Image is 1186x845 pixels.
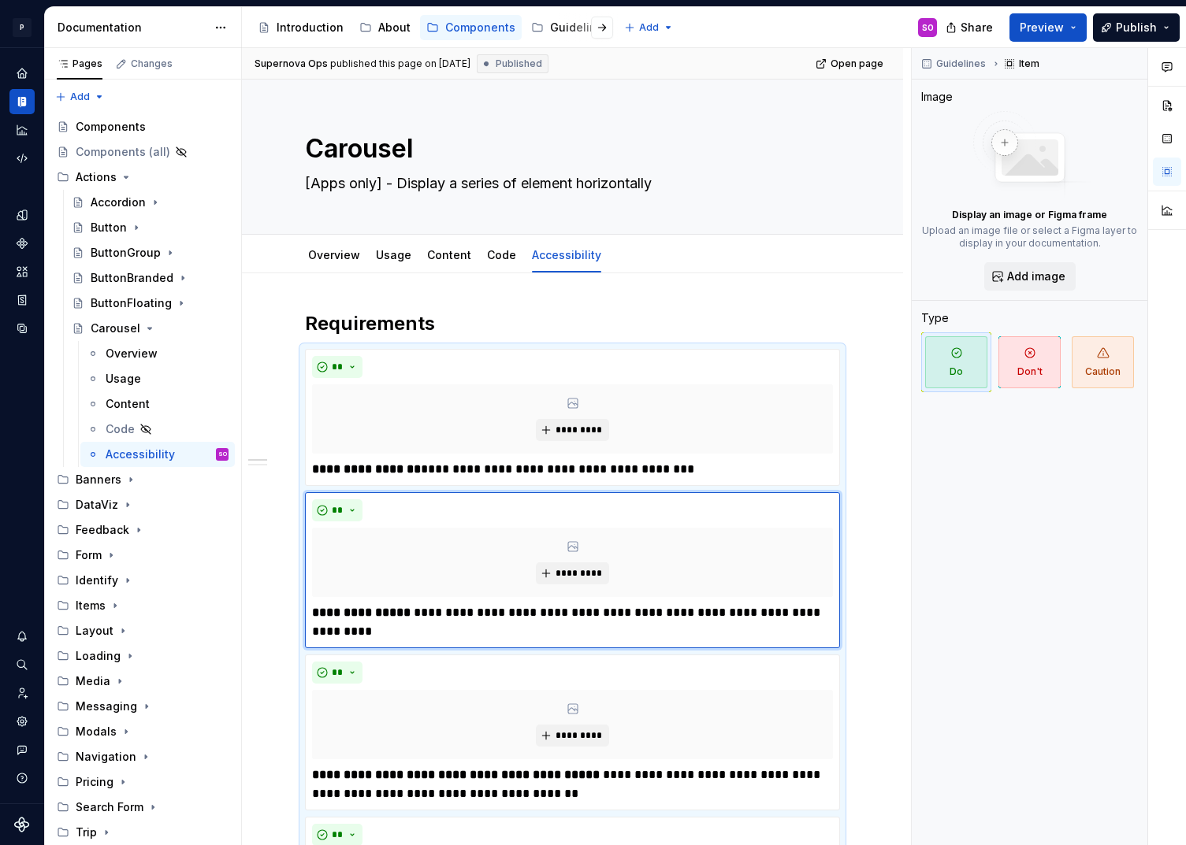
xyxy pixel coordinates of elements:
[76,522,129,538] div: Feedback
[921,310,949,326] div: Type
[76,799,143,815] div: Search Form
[50,820,235,845] div: Trip
[255,57,328,70] span: Supernova Ops
[50,86,110,108] button: Add
[921,332,991,392] button: Do
[80,417,235,442] a: Code
[50,769,235,795] div: Pricing
[76,749,136,765] div: Navigation
[50,139,235,165] a: Components (all)
[9,117,35,143] a: Analytics
[65,265,235,291] a: ButtonBranded
[277,20,344,35] div: Introduction
[76,169,117,185] div: Actions
[65,215,235,240] a: Button
[9,737,35,762] button: Contact support
[921,89,953,105] div: Image
[487,248,516,261] a: Code
[76,648,121,664] div: Loading
[308,248,360,261] a: Overview
[91,195,146,210] div: Accordion
[9,231,35,256] a: Components
[525,15,616,40] a: Guidelines
[427,248,471,261] a: Content
[14,817,30,832] svg: Supernova Logo
[302,238,366,271] div: Overview
[76,623,113,639] div: Layout
[376,248,411,261] a: Usage
[50,543,235,568] div: Form
[76,774,113,790] div: Pricing
[13,18,32,37] div: P
[9,316,35,341] a: Data sources
[65,316,235,341] a: Carousel
[639,21,659,34] span: Add
[302,130,837,168] textarea: Carousel
[378,20,411,35] div: About
[961,20,993,35] span: Share
[50,795,235,820] div: Search Form
[921,224,1138,250] p: Upload an image file or select a Figma layer to display in your documentation.
[50,643,235,669] div: Loading
[76,472,121,487] div: Banners
[50,517,235,543] div: Feedback
[831,57,883,70] span: Open page
[9,61,35,86] a: Home
[50,467,235,492] div: Banners
[1116,20,1157,35] span: Publish
[938,13,1003,42] button: Share
[9,287,35,313] a: Storybook stories
[70,91,90,103] span: Add
[984,262,1076,291] button: Add image
[9,202,35,228] a: Design tokens
[80,366,235,391] a: Usage
[106,346,158,361] div: Overview
[9,259,35,284] a: Assets
[50,492,235,517] div: DataViz
[91,270,173,286] div: ButtonBranded
[9,624,35,649] button: Notifications
[9,652,35,677] button: Search ⌘K
[65,190,235,215] a: Accordion
[353,15,417,40] a: About
[76,673,110,689] div: Media
[57,57,102,70] div: Pages
[106,447,175,462] div: Accessibility
[496,57,542,70] span: Published
[998,336,1061,388] span: Don't
[1072,336,1134,388] span: Caution
[1020,20,1064,35] span: Preview
[76,724,117,739] div: Modals
[50,618,235,643] div: Layout
[58,20,206,35] div: Documentation
[1093,13,1180,42] button: Publish
[9,680,35,706] a: Invite team
[50,568,235,593] div: Identify
[1009,13,1087,42] button: Preview
[50,694,235,719] div: Messaging
[80,391,235,417] a: Content
[811,53,890,75] a: Open page
[91,295,172,311] div: ButtonFloating
[619,17,679,39] button: Add
[65,240,235,265] a: ButtonGroup
[9,709,35,734] a: Settings
[550,20,610,35] div: Guidelines
[952,209,1107,221] p: Display an image or Figma frame
[305,311,840,336] h2: Requirements
[50,744,235,769] div: Navigation
[80,341,235,366] a: Overview
[330,57,470,70] div: published this page on [DATE]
